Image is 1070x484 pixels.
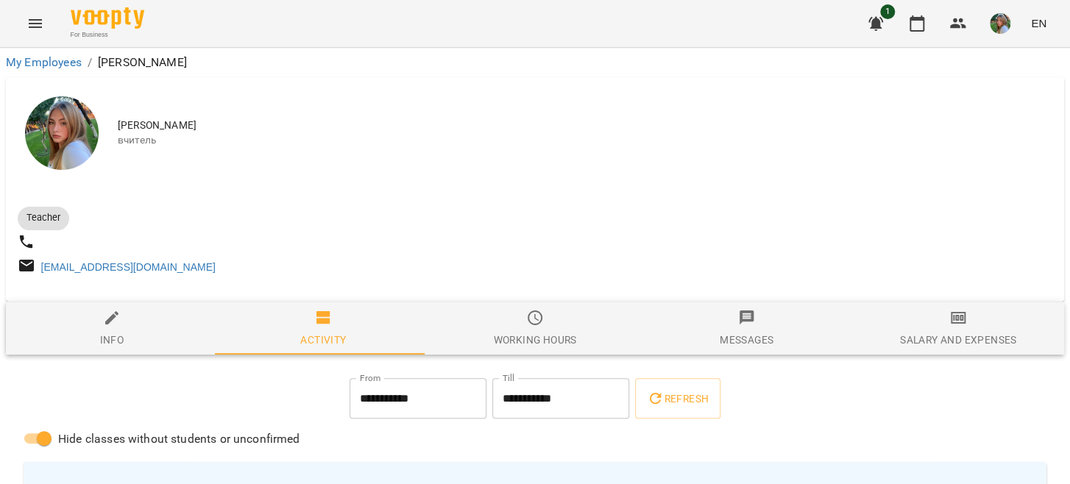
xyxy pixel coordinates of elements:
[6,54,1064,71] nav: breadcrumb
[900,331,1016,349] div: Salary and Expenses
[118,118,1052,133] span: [PERSON_NAME]
[635,378,720,419] button: Refresh
[880,4,895,19] span: 1
[118,133,1052,148] span: вчитель
[71,7,144,29] img: Voopty Logo
[647,390,709,408] span: Refresh
[300,331,346,349] div: Activity
[88,54,92,71] li: /
[1031,15,1046,31] span: EN
[493,331,576,349] div: Working hours
[6,55,82,69] a: My Employees
[25,96,99,170] img: Іванна Лизун
[98,54,187,71] p: [PERSON_NAME]
[720,331,773,349] div: Messages
[41,261,216,273] a: [EMAIL_ADDRESS][DOMAIN_NAME]
[71,30,144,40] span: For Business
[100,331,124,349] div: Info
[18,6,53,41] button: Menu
[18,211,69,224] span: Teacher
[1025,10,1052,37] button: EN
[58,430,300,448] span: Hide classes without students or unconfirmed
[990,13,1010,34] img: 0de24c2073d7837a7e802882f992dddb.jpg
